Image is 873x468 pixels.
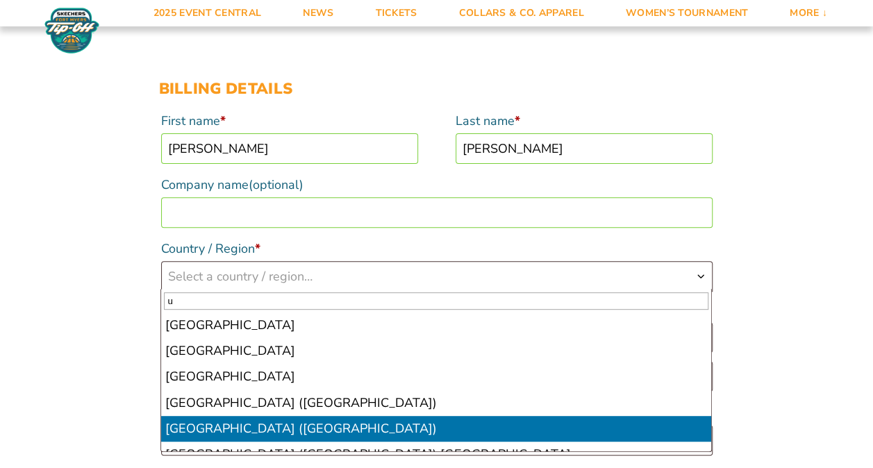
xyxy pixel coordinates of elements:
[249,176,304,193] span: (optional)
[168,268,313,285] span: Select a country / region…
[456,108,713,133] label: Last name
[161,442,711,467] li: [GEOGRAPHIC_DATA] ([GEOGRAPHIC_DATA]) [GEOGRAPHIC_DATA]
[159,80,715,98] h3: Billing details
[161,338,711,364] li: [GEOGRAPHIC_DATA]
[161,236,713,261] label: Country / Region
[161,261,713,292] span: Country / Region
[161,390,711,416] li: [GEOGRAPHIC_DATA] ([GEOGRAPHIC_DATA])
[161,108,418,133] label: First name
[161,312,711,338] li: [GEOGRAPHIC_DATA]
[42,7,102,54] img: Fort Myers Tip-Off
[161,416,711,442] li: [GEOGRAPHIC_DATA] ([GEOGRAPHIC_DATA])
[161,364,711,390] li: [GEOGRAPHIC_DATA]
[161,172,713,197] label: Company name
